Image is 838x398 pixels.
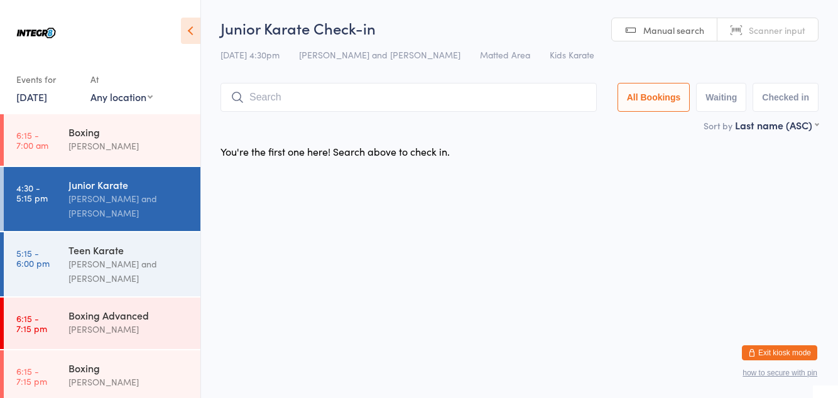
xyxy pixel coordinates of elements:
div: Any location [90,90,153,104]
a: 6:15 -7:00 amBoxing[PERSON_NAME] [4,114,200,166]
button: Exit kiosk mode [742,345,817,360]
a: 5:15 -6:00 pmTeen Karate[PERSON_NAME] and [PERSON_NAME] [4,232,200,296]
div: Junior Karate [68,178,190,191]
input: Search [220,83,597,112]
button: Waiting [696,83,746,112]
button: Checked in [753,83,819,112]
div: [PERSON_NAME] [68,375,190,389]
label: Sort by [704,119,732,132]
h2: Junior Karate Check-in [220,18,819,38]
a: [DATE] [16,90,47,104]
span: Scanner input [749,24,805,36]
button: All Bookings [618,83,690,112]
time: 6:15 - 7:00 am [16,130,48,150]
time: 6:15 - 7:15 pm [16,366,47,386]
div: [PERSON_NAME] [68,139,190,153]
div: Boxing Advanced [68,308,190,322]
span: [DATE] 4:30pm [220,48,280,61]
a: 4:30 -5:15 pmJunior Karate[PERSON_NAME] and [PERSON_NAME] [4,167,200,231]
span: Kids Karate [550,48,594,61]
div: [PERSON_NAME] and [PERSON_NAME] [68,191,190,220]
time: 5:15 - 6:00 pm [16,248,50,268]
div: Boxing [68,125,190,139]
div: Events for [16,69,78,90]
span: Manual search [643,24,704,36]
span: Matted Area [480,48,530,61]
div: Last name (ASC) [735,118,819,132]
button: how to secure with pin [743,368,817,377]
a: 6:15 -7:15 pmBoxing Advanced[PERSON_NAME] [4,298,200,349]
img: Integr8 Bentleigh [13,9,60,56]
div: Boxing [68,361,190,375]
div: [PERSON_NAME] [68,322,190,336]
div: [PERSON_NAME] and [PERSON_NAME] [68,257,190,286]
time: 4:30 - 5:15 pm [16,183,48,203]
div: You're the first one here! Search above to check in. [220,144,450,158]
time: 6:15 - 7:15 pm [16,313,47,333]
div: At [90,69,153,90]
span: [PERSON_NAME] and [PERSON_NAME] [299,48,460,61]
div: Teen Karate [68,243,190,257]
